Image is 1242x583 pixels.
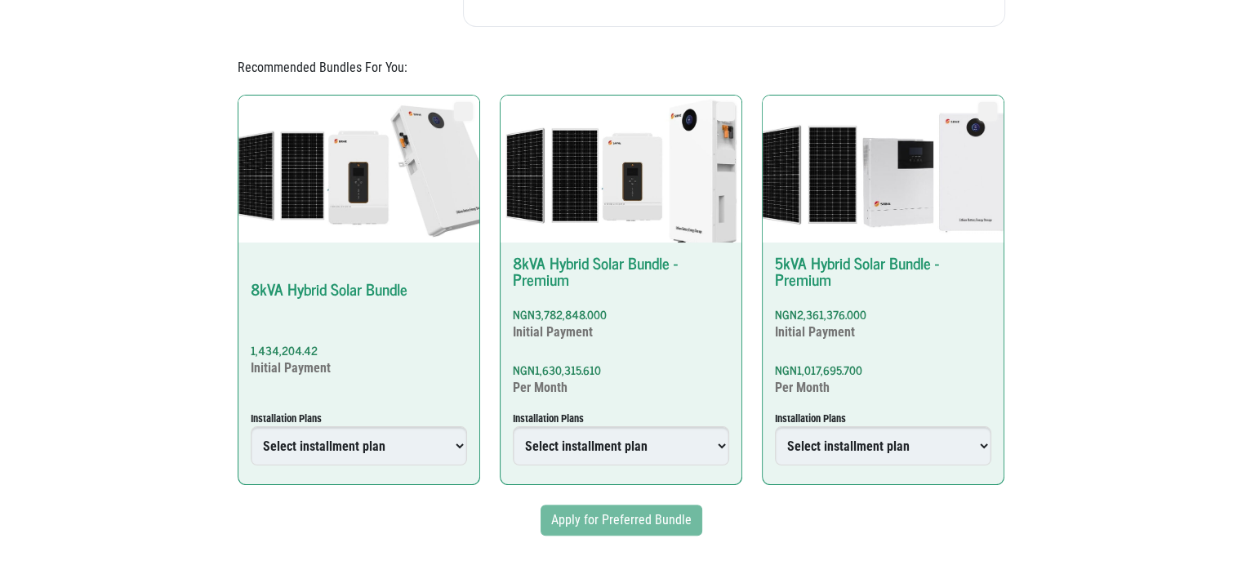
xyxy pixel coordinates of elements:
p: 8kVA Hybrid Solar Bundle - Premium [513,255,729,287]
small: Installation Plans [251,411,467,426]
span: Per Month [513,380,568,395]
p: NGN1,017,695.700 [775,362,991,378]
label: 8kVA Hybrid Solar Bundle 1,434,204.42 Initial Payment Installation Plans [238,96,479,478]
h5: Recommended Bundles For You: [238,60,1005,75]
select: 5kVA Hybrid Solar Bundle - Premium NGN2,361,376.000 Initial Payment NGN1,017,695.700 Per Month In... [775,426,991,465]
span: Initial Payment [775,324,855,340]
span: Initial Payment [513,324,593,340]
select: 8kVA Hybrid Solar Bundle 1,434,204.42 Initial Payment Installation Plans [251,426,467,465]
p: NGN1,630,315.610 [513,362,729,378]
p: 8kVA Hybrid Solar Bundle [251,281,467,297]
small: Installation Plans [513,411,729,426]
label: 8kVA Hybrid Solar Bundle - Premium NGN3,782,848.000 Initial Payment NGN1,630,315.610 Per Month In... [501,96,741,478]
p: NGN3,782,848.000 [513,306,729,323]
small: Installation Plans [775,411,991,426]
span: Per Month [775,380,830,395]
p: 5kVA Hybrid Solar Bundle - Premium [775,255,991,287]
p: NGN2,361,376.000 [775,306,991,323]
label: 5kVA Hybrid Solar Bundle - Premium NGN2,361,376.000 Initial Payment NGN1,017,695.700 Per Month In... [763,96,1004,478]
select: 8kVA Hybrid Solar Bundle - Premium NGN3,782,848.000 Initial Payment NGN1,630,315.610 Per Month In... [513,426,729,465]
span: Initial Payment [251,360,331,376]
p: 1,434,204.42 [251,342,467,358]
